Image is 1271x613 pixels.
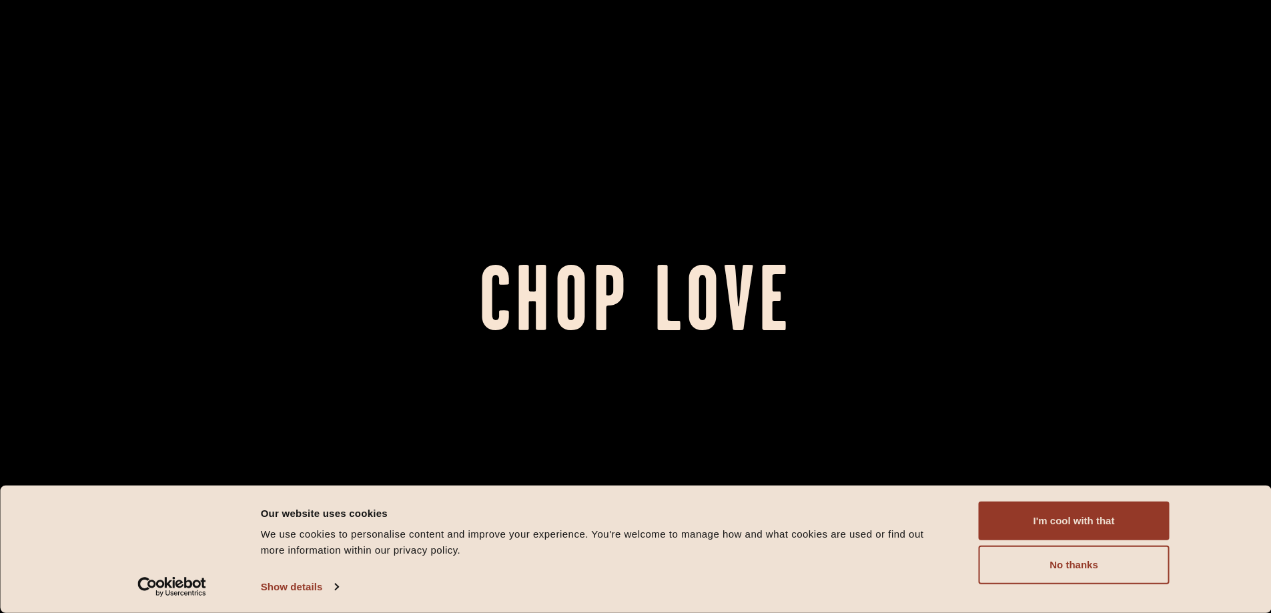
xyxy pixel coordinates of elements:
[261,505,949,521] div: Our website uses cookies
[261,526,949,558] div: We use cookies to personalise content and improve your experience. You're welcome to manage how a...
[113,577,230,597] a: Usercentrics Cookiebot - opens in a new window
[261,577,338,597] a: Show details
[979,546,1170,584] button: No thanks
[979,502,1170,540] button: I'm cool with that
